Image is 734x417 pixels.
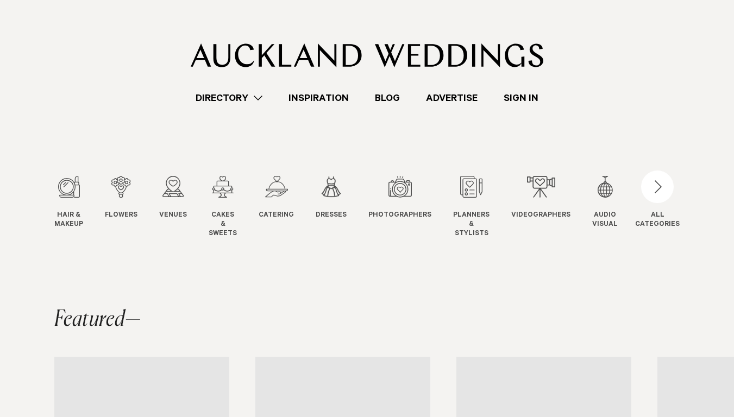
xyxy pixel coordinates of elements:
[209,211,237,238] span: Cakes & Sweets
[183,91,275,105] a: Directory
[105,176,159,238] swiper-slide: 2 / 12
[511,176,592,238] swiper-slide: 9 / 12
[159,211,187,220] span: Venues
[368,176,431,220] a: Photographers
[159,176,209,238] swiper-slide: 3 / 12
[635,211,680,230] div: ALL CATEGORIES
[592,176,639,238] swiper-slide: 10 / 12
[592,211,618,230] span: Audio Visual
[453,176,490,238] a: Planners & Stylists
[259,176,294,220] a: Catering
[453,211,490,238] span: Planners & Stylists
[105,176,137,220] a: Flowers
[209,176,237,238] a: Cakes & Sweets
[159,176,187,220] a: Venues
[491,91,551,105] a: Sign In
[275,91,362,105] a: Inspiration
[209,176,259,238] swiper-slide: 4 / 12
[54,176,83,230] a: Hair & Makeup
[259,211,294,220] span: Catering
[54,176,105,238] swiper-slide: 1 / 12
[368,211,431,220] span: Photographers
[316,211,347,220] span: Dresses
[105,211,137,220] span: Flowers
[259,176,316,238] swiper-slide: 5 / 12
[635,176,680,227] button: ALLCATEGORIES
[191,43,543,67] img: Auckland Weddings Logo
[316,176,347,220] a: Dresses
[511,211,570,220] span: Videographers
[316,176,368,238] swiper-slide: 6 / 12
[511,176,570,220] a: Videographers
[362,91,413,105] a: Blog
[592,176,618,230] a: Audio Visual
[54,309,141,331] h2: Featured
[453,176,511,238] swiper-slide: 8 / 12
[54,211,83,230] span: Hair & Makeup
[413,91,491,105] a: Advertise
[368,176,453,238] swiper-slide: 7 / 12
